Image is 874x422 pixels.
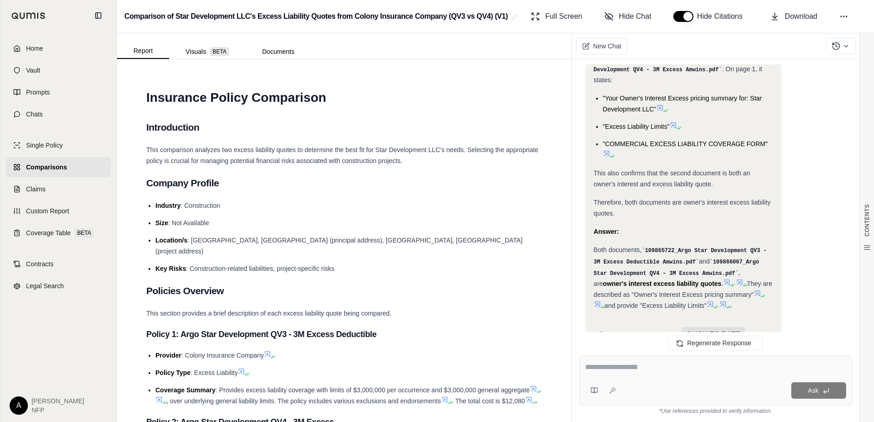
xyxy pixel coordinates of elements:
span: Contracts [26,259,53,269]
strong: Answer: [594,228,619,235]
span: Prompts [26,88,50,97]
span: Copy [607,331,619,338]
button: Visuals [169,44,245,59]
span: Ask [808,387,818,394]
code: 109866067_Argo Star Development QV4 - 3M Excess Amwins.pdf [594,259,759,277]
button: Documents [245,44,311,59]
button: Full Screen [527,7,586,26]
span: [PERSON_NAME] [32,396,84,406]
a: Vault [6,60,111,80]
span: Claims [26,185,46,194]
a: Coverage TableBETA [6,223,111,243]
img: Qumis Logo [11,12,46,19]
span: Download [785,11,817,22]
a: Contracts [6,254,111,274]
span: : Excess Liability [191,369,238,376]
span: Hide Citations [697,11,748,22]
button: Regenerate Response [668,336,762,350]
span: Single Policy [26,141,63,150]
span: : [GEOGRAPHIC_DATA], [GEOGRAPHIC_DATA] (principal address), [GEOGRAPHIC_DATA], [GEOGRAPHIC_DATA] ... [155,237,522,255]
span: Key Risks [155,265,186,272]
span: BETA [75,228,94,237]
code: 109865722_Argo Star Development QV3 - 3M Excess Deductible Amwins.pdf [594,248,767,265]
span: Comparisons [26,163,67,172]
span: . [536,397,538,405]
button: Hide Chat [601,7,655,26]
span: Therefore, both documents are owner's interest excess liability quotes. [594,199,771,217]
span: Both documents, [594,246,642,253]
span: Size [155,219,168,227]
span: Location/s [155,237,187,244]
div: *Use references provided to verify information. [579,406,852,415]
code: 109866067_Argo Star Development QV4 - 3M Excess Amwins.pdf [594,55,769,73]
span: Regenerate Response [687,339,751,347]
span: . [730,302,732,309]
button: Copy [594,326,623,344]
button: Report [117,43,169,59]
a: Custom Report [6,201,111,221]
span: This also confirms that the second document is both an owner's interest and excess liability quote. [594,169,750,188]
span: , over underlying general liability limits. The policy includes various exclusions and endorsements [166,397,441,405]
a: Comparisons [6,157,111,177]
span: Full Screen [545,11,582,22]
span: : Construction [181,202,220,209]
span: BETA [210,47,229,56]
span: Industry [155,202,181,209]
button: Download [767,7,821,26]
span: Vault [26,66,40,75]
button: Ask [791,382,846,399]
span: "COMMERCIAL EXCESS LIABILITY COVERAGE FORM" [603,140,768,148]
span: Coverage Summary [155,386,216,394]
h1: Insurance Policy Comparison [146,85,542,111]
div: A [10,396,28,415]
span: This comparison analyzes two excess liability quotes to determine the best fit for Star Developme... [146,146,538,164]
span: : Colony Insurance Company [181,352,264,359]
span: Home [26,44,43,53]
span: CLICK TO RATE [682,327,745,343]
strong: owner's interest excess liability quotes [603,280,721,287]
h3: Policy 1: Argo Star Development QV3 - 3M Excess Deductible [146,326,542,343]
span: Policy Type [155,369,191,376]
a: Claims [6,179,111,199]
span: : Construction-related liabilities, project-specific risks [186,265,334,272]
span: Coverage Table [26,228,71,237]
span: This section provides a brief description of each excess liability quote being compared. [146,310,391,317]
span: NFP [32,406,84,415]
span: and provide "Excess Liability Limits" [605,302,707,309]
button: New Chat [576,38,627,54]
span: . The total cost is $12,080 [452,397,525,405]
span: "Excess Liability Limits" [603,123,670,130]
button: Collapse sidebar [91,8,106,23]
h2: Introduction [146,118,542,137]
span: Legal Search [26,281,64,290]
span: CONTENTS [863,204,871,237]
span: : Not Available [168,219,209,227]
span: New Chat [593,42,621,51]
a: Legal Search [6,276,111,296]
span: and [699,258,709,265]
a: Home [6,38,111,58]
h2: Company Profile [146,174,542,193]
span: . [721,280,723,287]
span: Hide Chat [619,11,651,22]
span: : Provides excess liability coverage with limits of $3,000,000 per occurrence and $3,000,000 gene... [216,386,530,394]
span: Custom Report [26,206,69,216]
span: Chats [26,110,43,119]
h2: Policies Overview [146,281,542,301]
span: "Your Owner's Interest Excess pricing summary for: Star Development LLC" [603,95,762,113]
span: Provider [155,352,181,359]
a: Prompts [6,82,111,102]
a: Single Policy [6,135,111,155]
a: Chats [6,104,111,124]
h2: Comparison of Star Development LLC's Excess Liability Quotes from Colony Insurance Company (QV3 v... [124,8,508,25]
